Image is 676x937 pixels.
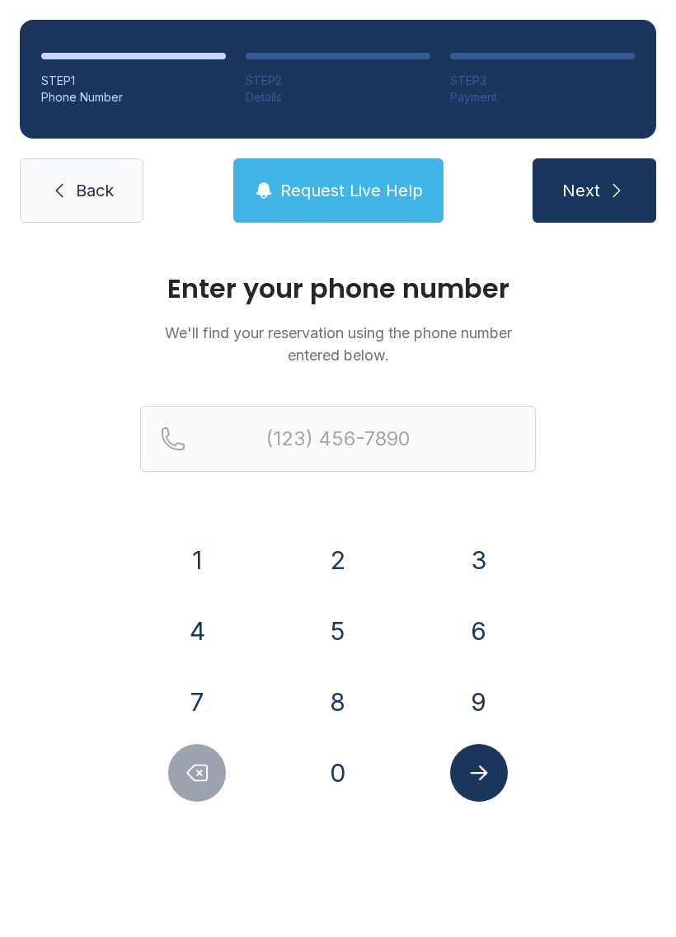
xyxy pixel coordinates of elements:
[280,179,423,202] span: Request Live Help
[309,602,367,660] button: 5
[450,673,508,731] button: 9
[246,73,430,89] div: STEP 2
[309,744,367,802] button: 0
[309,531,367,589] button: 2
[450,89,635,106] div: Payment
[76,179,114,202] span: Back
[140,322,536,366] p: We'll find your reservation using the phone number entered below.
[309,673,367,731] button: 8
[246,89,430,106] div: Details
[41,89,226,106] div: Phone Number
[140,275,536,302] h1: Enter your phone number
[140,406,536,472] input: Reservation phone number
[168,744,226,802] button: Delete number
[168,602,226,660] button: 4
[450,744,508,802] button: Submit lookup form
[450,73,635,89] div: STEP 3
[450,531,508,589] button: 3
[168,673,226,731] button: 7
[41,73,226,89] div: STEP 1
[562,179,600,202] span: Next
[450,602,508,660] button: 6
[168,531,226,589] button: 1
